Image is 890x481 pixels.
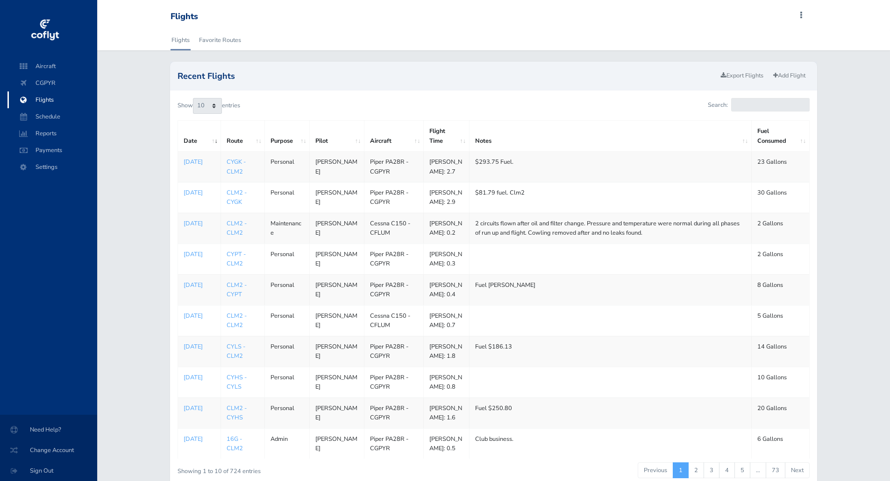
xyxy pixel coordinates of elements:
a: [DATE] [184,188,215,197]
a: CLM2 - CLM2 [227,219,247,237]
a: CLM2 - CYPT [227,281,247,299]
td: 10 Gallons [751,367,809,397]
td: Personal [265,244,310,274]
td: Cessna C150 - CFLUM [364,305,423,336]
span: Schedule [17,108,88,125]
td: 20 Gallons [751,397,809,428]
td: 30 Gallons [751,182,809,213]
td: [PERSON_NAME]: 2.7 [423,152,469,182]
td: [PERSON_NAME]: 1.8 [423,336,469,367]
th: Fuel Consumed: activate to sort column ascending [751,121,809,152]
td: Personal [265,152,310,182]
p: [DATE] [184,280,215,290]
a: CYGK - CLM2 [227,158,246,175]
span: Payments [17,142,88,159]
td: Club business. [469,428,751,459]
img: coflyt logo [29,16,60,44]
td: Piper PA28R - CGPYR [364,182,423,213]
a: [DATE] [184,373,215,382]
a: 1 [673,462,689,478]
td: Piper PA28R - CGPYR [364,152,423,182]
td: [PERSON_NAME]: 0.3 [423,244,469,274]
td: 23 Gallons [751,152,809,182]
td: Fuel [PERSON_NAME] [469,274,751,305]
td: 2 Gallons [751,244,809,274]
div: Showing 1 to 10 of 724 entries [178,461,434,476]
td: 2 Gallons [751,213,809,244]
td: 2 circuits flown after oil and filter change. Pressure and temperature were normal during all pha... [469,213,751,244]
span: Aircraft [17,58,88,75]
td: Piper PA28R - CGPYR [364,274,423,305]
a: CYHS - CYLS [227,373,247,391]
td: [PERSON_NAME]: 2.9 [423,182,469,213]
td: Admin [265,428,310,459]
a: [DATE] [184,404,215,413]
a: CLM2 - CLM2 [227,312,247,329]
td: [PERSON_NAME] [310,213,364,244]
label: Show entries [178,98,240,114]
a: Next [785,462,810,478]
input: Search: [731,98,810,112]
th: Pilot: activate to sort column ascending [310,121,364,152]
a: Favorite Routes [198,30,242,50]
td: Fuel $186.13 [469,336,751,367]
a: CYLS - CLM2 [227,342,245,360]
a: [DATE] [184,434,215,444]
td: [PERSON_NAME]: 0.2 [423,213,469,244]
a: 3 [704,462,719,478]
a: Flights [171,30,191,50]
td: $81.79 fuel. Clm2 [469,182,751,213]
td: Personal [265,336,310,367]
td: [PERSON_NAME] [310,428,364,459]
td: [PERSON_NAME] [310,244,364,274]
a: CLM2 - CYHS [227,404,247,422]
a: Export Flights [717,69,768,83]
th: Notes: activate to sort column ascending [469,121,751,152]
a: 2 [688,462,704,478]
td: [PERSON_NAME]: 0.8 [423,367,469,397]
td: 8 Gallons [751,274,809,305]
td: Fuel $250.80 [469,397,751,428]
td: Piper PA28R - CGPYR [364,336,423,367]
td: $293.75 Fuel. [469,152,751,182]
a: Add Flight [769,69,810,83]
td: Personal [265,397,310,428]
th: Aircraft: activate to sort column ascending [364,121,423,152]
a: CYPT - CLM2 [227,250,246,268]
a: [DATE] [184,311,215,321]
span: Reports [17,125,88,142]
td: [PERSON_NAME]: 0.5 [423,428,469,459]
td: 5 Gallons [751,305,809,336]
td: [PERSON_NAME]: 1.6 [423,397,469,428]
td: [PERSON_NAME] [310,274,364,305]
th: Date: activate to sort column ascending [178,121,221,152]
a: CLM2 - CYGK [227,188,247,206]
a: [DATE] [184,219,215,228]
a: 4 [719,462,735,478]
p: [DATE] [184,250,215,259]
td: 14 Gallons [751,336,809,367]
span: Sign Out [11,462,86,479]
td: Maintenance [265,213,310,244]
span: Need Help? [11,421,86,438]
a: [DATE] [184,342,215,351]
div: Flights [171,12,198,22]
a: [DATE] [184,157,215,167]
td: Personal [265,367,310,397]
td: Piper PA28R - CGPYR [364,367,423,397]
td: [PERSON_NAME]: 0.4 [423,274,469,305]
td: Cessna C150 - CFLUM [364,213,423,244]
td: Piper PA28R - CGPYR [364,428,423,459]
span: Flights [17,91,88,108]
td: [PERSON_NAME] [310,397,364,428]
span: Change Account [11,442,86,459]
label: Search: [708,98,809,112]
td: [PERSON_NAME] [310,152,364,182]
td: 6 Gallons [751,428,809,459]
